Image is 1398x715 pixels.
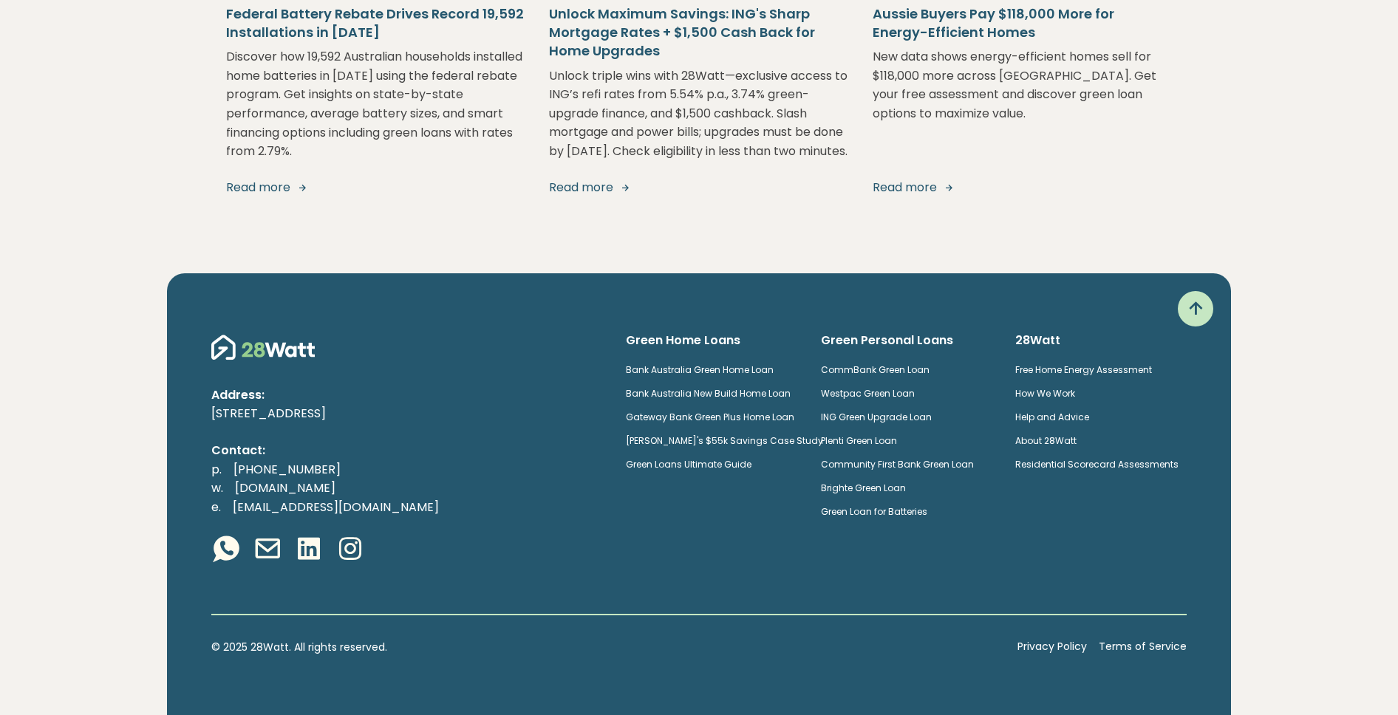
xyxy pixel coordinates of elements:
a: Residential Scorecard Assessments [1015,458,1179,471]
p: Address: [211,386,602,405]
a: Brighte Green Loan [821,482,906,494]
h6: 28Watt [1015,332,1187,349]
p: New data shows energy-efficient homes sell for $118,000 more across [GEOGRAPHIC_DATA]. Get your f... [873,47,1172,161]
a: Free Home Energy Assessment [1015,363,1152,376]
h5: Unlock Maximum Savings: ING's Sharp Mortgage Rates + $1,500 Cash Back for Home Upgrades [549,4,848,61]
h5: Aussie Buyers Pay $118,000 More for Energy-Efficient Homes [873,4,1172,41]
a: [DOMAIN_NAME] [223,479,347,496]
a: Read more [549,179,848,196]
a: Green Loans Ultimate Guide [626,458,751,471]
h6: Green Home Loans [626,332,797,349]
a: Gateway Bank Green Plus Home Loan [626,411,794,423]
a: Email [253,534,282,567]
p: Discover how 19,592 Australian households installed home batteries in [DATE] using the federal re... [226,47,525,161]
a: Linkedin [294,534,324,567]
a: Bank Australia Green Home Loan [626,363,774,376]
a: Whatsapp [211,534,241,567]
a: Instagram [335,534,365,567]
a: Community First Bank Green Loan [821,458,974,471]
p: Unlock triple wins with 28Watt—exclusive access to ING’s refi rates from 5.54% p.a., 3.74% green-... [549,66,848,161]
a: Plenti Green Loan [821,434,897,447]
h6: Green Personal Loans [821,332,992,349]
a: Bank Australia New Build Home Loan [626,387,791,400]
a: Help and Advice [1015,411,1089,423]
a: Read more [226,179,525,196]
a: [EMAIL_ADDRESS][DOMAIN_NAME] [221,499,451,516]
a: Terms of Service [1099,639,1187,655]
a: About 28Watt [1015,434,1077,447]
p: © 2025 28Watt. All rights reserved. [211,639,1006,655]
a: CommBank Green Loan [821,363,930,376]
a: [PHONE_NUMBER] [222,461,352,478]
a: Read more [873,179,1172,196]
span: w. [211,479,223,496]
a: [PERSON_NAME]'s $55k Savings Case Study [626,434,823,447]
a: Green Loan for Batteries [821,505,927,518]
p: Contact: [211,441,602,460]
a: How We Work [1015,387,1075,400]
a: Westpac Green Loan [821,387,915,400]
span: e. [211,499,221,516]
p: [STREET_ADDRESS] [211,404,602,423]
img: 28Watt [211,332,315,362]
a: ING Green Upgrade Loan [821,411,932,423]
h5: Federal Battery Rebate Drives Record 19,592 Installations in [DATE] [226,4,525,41]
span: p. [211,461,222,478]
a: Privacy Policy [1017,639,1087,655]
